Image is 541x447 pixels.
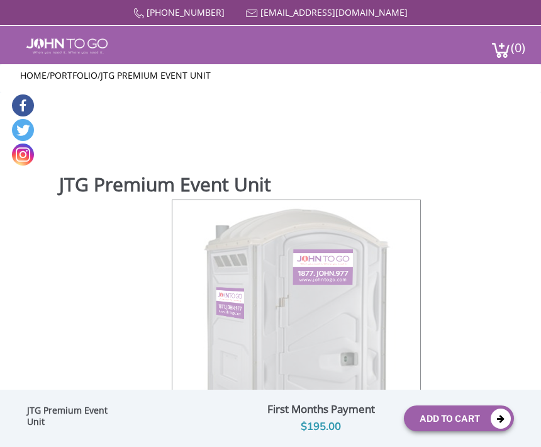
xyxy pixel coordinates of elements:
[20,69,521,82] ul: / /
[12,119,34,141] a: Twitter
[147,6,225,18] a: [PHONE_NUMBER]
[248,419,394,436] div: $195.00
[59,173,530,198] h1: JTG Premium Event Unit
[50,69,98,81] a: Portfolio
[20,69,47,81] a: Home
[248,400,394,419] div: First Months Payment
[101,69,211,81] a: JTG Premium Event Unit
[491,42,510,59] img: cart a
[510,29,525,56] span: (0)
[133,8,144,19] img: Call
[26,38,108,54] img: JOHN to go
[12,94,34,116] a: Facebook
[12,144,34,166] a: Instagram
[246,9,258,18] img: Mail
[260,6,408,18] a: [EMAIL_ADDRESS][DOMAIN_NAME]
[287,117,541,447] iframe: Live Chat Box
